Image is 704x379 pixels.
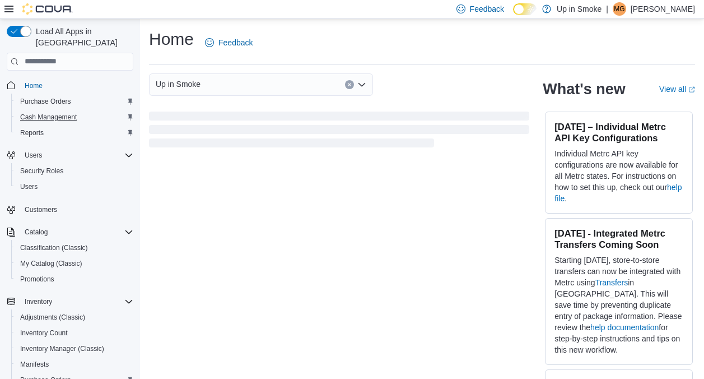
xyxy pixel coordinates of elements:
[2,294,138,309] button: Inventory
[20,225,52,239] button: Catalog
[16,180,42,193] a: Users
[513,3,537,15] input: Dark Mode
[16,126,133,140] span: Reports
[11,163,138,179] button: Security Roles
[554,148,683,204] p: Individual Metrc API key configurations are now available for all Metrc states. For instructions ...
[11,109,138,125] button: Cash Management
[20,344,104,353] span: Inventory Manager (Classic)
[20,259,82,268] span: My Catalog (Classic)
[20,149,133,162] span: Users
[16,311,133,324] span: Adjustments (Classic)
[16,164,133,178] span: Security Roles
[20,329,68,338] span: Inventory Count
[11,125,138,141] button: Reports
[11,240,138,256] button: Classification (Classic)
[20,295,133,308] span: Inventory
[20,295,57,308] button: Inventory
[2,77,138,94] button: Home
[16,110,133,124] span: Cash Management
[22,3,73,15] img: Cova
[554,255,683,355] p: Starting [DATE], store-to-store transfers can now be integrated with Metrc using in [GEOGRAPHIC_D...
[513,15,514,16] span: Dark Mode
[659,85,695,94] a: View allExternal link
[11,309,138,325] button: Adjustments (Classic)
[156,77,201,91] span: Up in Smoke
[201,31,257,54] a: Feedback
[25,297,52,306] span: Inventory
[16,358,133,371] span: Manifests
[16,326,133,340] span: Inventory Count
[16,95,133,108] span: Purchase Orders
[16,241,92,255] a: Classification (Classic)
[631,2,695,16] p: [PERSON_NAME]
[20,313,85,322] span: Adjustments (Classic)
[11,341,138,357] button: Inventory Manager (Classic)
[614,2,624,16] span: MG
[16,110,81,124] a: Cash Management
[16,180,133,193] span: Users
[11,271,138,287] button: Promotions
[345,80,354,89] button: Clear input
[16,272,133,286] span: Promotions
[554,121,683,144] h3: [DATE] – Individual Metrc API Key Configurations
[20,360,49,369] span: Manifests
[16,311,90,324] a: Adjustments (Classic)
[25,151,42,160] span: Users
[557,2,602,16] p: Up in Smoke
[218,37,253,48] span: Feedback
[554,228,683,250] h3: [DATE] - Integrated Metrc Transfers Coming Soon
[2,201,138,218] button: Customers
[357,80,366,89] button: Open list of options
[543,80,625,98] h2: What's new
[20,203,62,216] a: Customers
[16,241,133,255] span: Classification (Classic)
[149,28,194,50] h1: Home
[20,97,71,106] span: Purchase Orders
[554,183,682,203] a: help file
[2,224,138,240] button: Catalog
[25,81,43,90] span: Home
[11,94,138,109] button: Purchase Orders
[16,342,109,355] a: Inventory Manager (Classic)
[606,2,608,16] p: |
[20,78,133,93] span: Home
[16,95,76,108] a: Purchase Orders
[20,275,54,284] span: Promotions
[16,272,59,286] a: Promotions
[470,3,504,15] span: Feedback
[688,86,695,93] svg: External link
[595,278,628,287] a: Transfers
[613,2,626,16] div: Matthew Greenwood
[20,225,133,239] span: Catalog
[11,357,138,372] button: Manifests
[11,325,138,341] button: Inventory Count
[16,126,48,140] a: Reports
[2,147,138,163] button: Users
[20,149,46,162] button: Users
[16,257,87,270] a: My Catalog (Classic)
[16,358,53,371] a: Manifests
[25,228,48,237] span: Catalog
[149,114,529,150] span: Loading
[16,257,133,270] span: My Catalog (Classic)
[20,202,133,216] span: Customers
[16,326,72,340] a: Inventory Count
[11,256,138,271] button: My Catalog (Classic)
[20,128,44,137] span: Reports
[590,323,659,332] a: help documentation
[20,79,47,93] a: Home
[20,182,38,191] span: Users
[25,205,57,214] span: Customers
[31,26,133,48] span: Load All Apps in [GEOGRAPHIC_DATA]
[16,164,68,178] a: Security Roles
[20,243,88,252] span: Classification (Classic)
[20,167,63,175] span: Security Roles
[20,113,77,122] span: Cash Management
[16,342,133,355] span: Inventory Manager (Classic)
[11,179,138,195] button: Users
